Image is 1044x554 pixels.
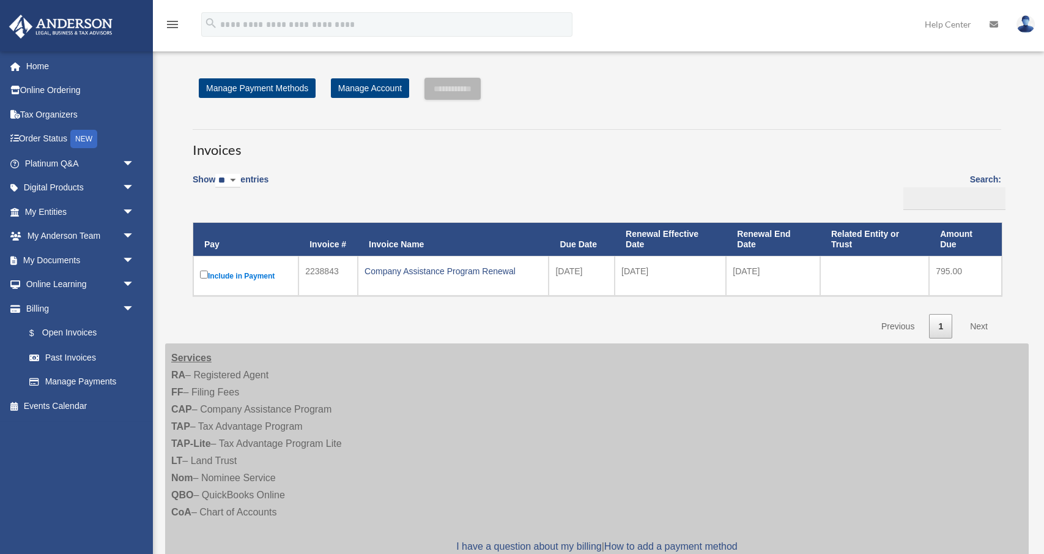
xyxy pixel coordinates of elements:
[9,151,153,176] a: Platinum Q&Aarrow_drop_down
[820,223,929,256] th: Related Entity or Trust: activate to sort column ascending
[929,223,1002,256] th: Amount Due: activate to sort column ascending
[17,321,141,346] a: $Open Invoices
[165,17,180,32] i: menu
[122,248,147,273] span: arrow_drop_down
[456,541,601,552] a: I have a question about my billing
[961,314,997,339] a: Next
[171,455,182,466] strong: LT
[9,54,153,78] a: Home
[122,296,147,321] span: arrow_drop_down
[193,223,298,256] th: Pay: activate to sort column descending
[615,256,726,296] td: [DATE]
[200,268,292,283] label: Include in Payment
[298,256,358,296] td: 2238843
[331,78,409,98] a: Manage Account
[17,345,147,370] a: Past Invoices
[122,272,147,298] span: arrow_drop_down
[615,223,726,256] th: Renewal Effective Date: activate to sort column ascending
[9,394,153,418] a: Events Calendar
[70,130,97,148] div: NEW
[549,256,615,296] td: [DATE]
[9,248,153,272] a: My Documentsarrow_drop_down
[171,490,193,500] strong: QBO
[365,263,542,280] div: Company Assistance Program Renewal
[604,541,738,552] a: How to add a payment method
[9,200,153,224] a: My Entitiesarrow_drop_down
[726,256,820,296] td: [DATE]
[193,172,268,200] label: Show entries
[903,187,1005,211] input: Search:
[171,404,192,414] strong: CAP
[199,78,316,98] a: Manage Payment Methods
[171,370,185,380] strong: RA
[899,172,1001,210] label: Search:
[215,174,240,188] select: Showentries
[204,17,218,30] i: search
[9,78,153,103] a: Online Ordering
[6,15,116,39] img: Anderson Advisors Platinum Portal
[17,370,147,394] a: Manage Payments
[1016,15,1035,33] img: User Pic
[9,127,153,152] a: Order StatusNEW
[726,223,820,256] th: Renewal End Date: activate to sort column ascending
[171,387,183,397] strong: FF
[358,223,549,256] th: Invoice Name: activate to sort column ascending
[122,176,147,201] span: arrow_drop_down
[171,421,190,432] strong: TAP
[171,507,191,517] strong: CoA
[9,224,153,249] a: My Anderson Teamarrow_drop_down
[9,296,147,321] a: Billingarrow_drop_down
[193,129,1001,160] h3: Invoices
[9,176,153,200] a: Digital Productsarrow_drop_down
[171,353,212,363] strong: Services
[122,151,147,176] span: arrow_drop_down
[165,21,180,32] a: menu
[122,224,147,249] span: arrow_drop_down
[36,326,42,341] span: $
[298,223,358,256] th: Invoice #: activate to sort column ascending
[929,256,1002,296] td: 795.00
[122,200,147,225] span: arrow_drop_down
[9,272,153,297] a: Online Learningarrow_drop_down
[171,438,211,449] strong: TAP-Lite
[171,473,193,483] strong: Nom
[9,102,153,127] a: Tax Organizers
[549,223,615,256] th: Due Date: activate to sort column ascending
[872,314,924,339] a: Previous
[929,314,952,339] a: 1
[200,271,208,279] input: Include in Payment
